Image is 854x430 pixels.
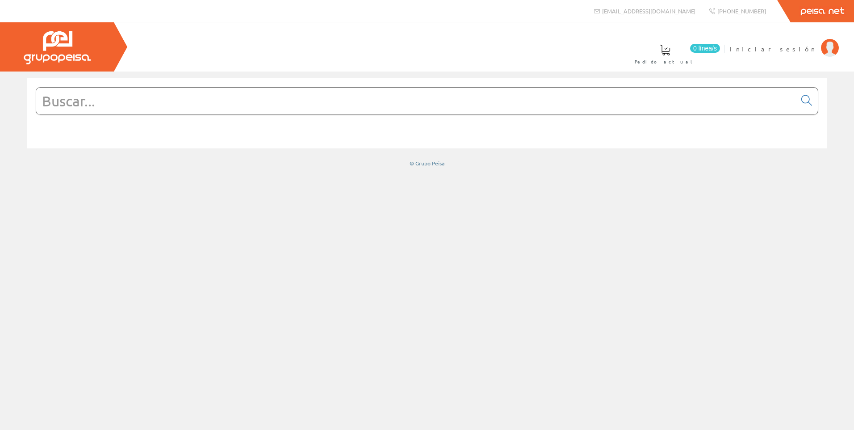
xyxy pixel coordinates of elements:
img: Grupo Peisa [24,31,91,64]
input: Buscar... [36,88,796,114]
span: 0 línea/s [690,44,720,53]
div: © Grupo Peisa [27,160,827,167]
span: Iniciar sesión [730,44,816,53]
a: Iniciar sesión [730,37,839,46]
span: [EMAIL_ADDRESS][DOMAIN_NAME] [602,7,695,15]
span: [PHONE_NUMBER] [717,7,766,15]
span: Pedido actual [635,57,695,66]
